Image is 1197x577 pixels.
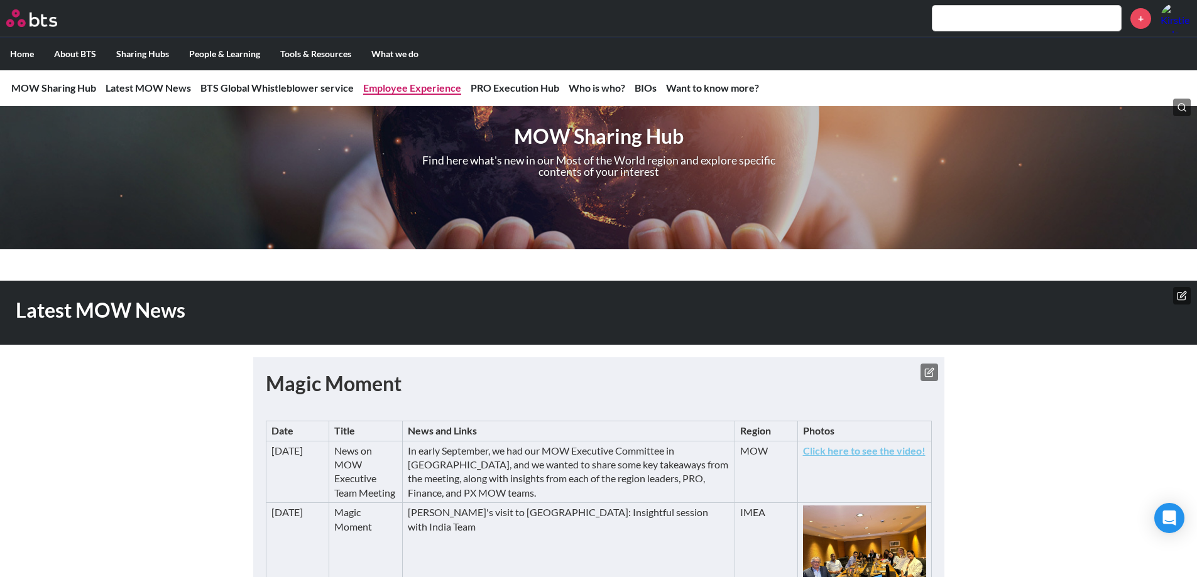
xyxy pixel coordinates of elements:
label: People & Learning [179,38,270,70]
div: Open Intercom Messenger [1154,503,1184,533]
strong: Title [334,424,355,436]
strong: News and Links [408,424,477,436]
a: Employee Experience [363,82,461,94]
button: Edit hero [1173,287,1191,305]
a: MOW Sharing Hub [11,82,96,94]
a: BTS Global Whistleblower service [200,82,354,94]
h1: Magic Moment [266,370,932,398]
td: In early September, we had our MOW Executive Committee in [GEOGRAPHIC_DATA], and we wanted to sha... [403,441,735,503]
button: Edit text box [921,364,938,381]
h1: MOW Sharing Hub [361,122,836,151]
label: Sharing Hubs [106,38,179,70]
img: BTS Logo [6,9,57,27]
strong: Date [271,424,293,436]
h1: Latest MOW News [16,296,831,325]
a: Go home [6,9,80,27]
a: PRO Execution Hub [471,82,559,94]
label: About BTS [44,38,106,70]
a: BIOs [635,82,657,94]
td: News on MOW Executive Team Meeting [329,441,403,503]
label: Tools & Resources [270,38,361,70]
img: Kirstie Odonnell [1161,3,1191,33]
a: + [1130,8,1151,29]
a: Profile [1161,3,1191,33]
a: Who is who? [569,82,625,94]
label: What we do [361,38,429,70]
a: Latest MOW News [106,82,191,94]
a: Want to know more? [666,82,759,94]
td: MOW [735,441,797,503]
strong: Photos [803,424,834,436]
a: Click here to see the video! [803,445,926,456]
strong: Region [740,424,771,436]
td: [DATE] [266,441,329,503]
p: Find here what's new in our Most of the World region and explore specific contents of your interest [408,155,789,177]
